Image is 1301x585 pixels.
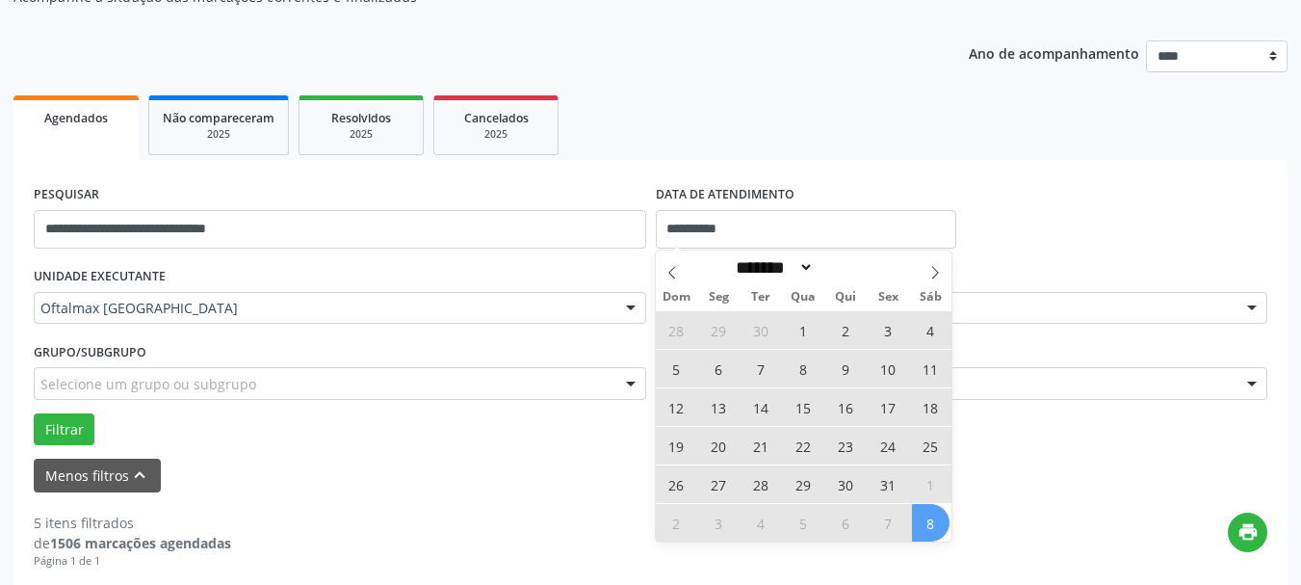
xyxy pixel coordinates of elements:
[912,350,950,387] span: Outubro 11, 2025
[658,427,695,465] span: Outubro 19, 2025
[742,311,780,349] span: Setembro 30, 2025
[40,374,256,394] span: Selecione um grupo ou subgrupo
[34,459,161,492] button: Menos filtroskeyboard_arrow_up
[34,553,231,570] div: Página 1 de 1
[658,311,695,349] span: Setembro 28, 2025
[44,110,108,126] span: Agendados
[34,337,146,367] label: Grupo/Subgrupo
[912,465,950,503] span: Novembro 1, 2025
[1228,513,1267,552] button: print
[827,311,865,349] span: Outubro 2, 2025
[658,350,695,387] span: Outubro 5, 2025
[34,180,99,210] label: PESQUISAR
[700,311,738,349] span: Setembro 29, 2025
[785,388,822,426] span: Outubro 15, 2025
[782,291,824,304] span: Qua
[827,388,865,426] span: Outubro 16, 2025
[827,465,865,503] span: Outubro 30, 2025
[870,465,907,503] span: Outubro 31, 2025
[700,350,738,387] span: Outubro 6, 2025
[912,388,950,426] span: Outubro 18, 2025
[50,534,231,552] strong: 1506 marcações agendadas
[34,262,166,292] label: UNIDADE EXECUTANTE
[742,350,780,387] span: Outubro 7, 2025
[313,127,409,142] div: 2025
[827,504,865,542] span: Novembro 6, 2025
[870,350,907,387] span: Outubro 10, 2025
[742,427,780,465] span: Outubro 21, 2025
[870,427,907,465] span: Outubro 24, 2025
[700,504,738,542] span: Novembro 3, 2025
[730,257,815,278] select: Month
[700,465,738,503] span: Outubro 27, 2025
[870,311,907,349] span: Outubro 3, 2025
[870,504,907,542] span: Novembro 7, 2025
[785,427,822,465] span: Outubro 22, 2025
[656,180,794,210] label: DATA DE ATENDIMENTO
[740,291,782,304] span: Ter
[658,388,695,426] span: Outubro 12, 2025
[827,350,865,387] span: Outubro 9, 2025
[163,127,274,142] div: 2025
[331,110,391,126] span: Resolvidos
[658,465,695,503] span: Outubro 26, 2025
[824,291,867,304] span: Qui
[742,504,780,542] span: Novembro 4, 2025
[700,388,738,426] span: Outubro 13, 2025
[464,110,529,126] span: Cancelados
[40,299,607,318] span: Oftalmax [GEOGRAPHIC_DATA]
[656,291,698,304] span: Dom
[912,427,950,465] span: Outubro 25, 2025
[867,291,909,304] span: Sex
[658,504,695,542] span: Novembro 2, 2025
[700,427,738,465] span: Outubro 20, 2025
[742,465,780,503] span: Outubro 28, 2025
[785,311,822,349] span: Outubro 1, 2025
[912,504,950,542] span: Novembro 8, 2025
[785,465,822,503] span: Outubro 29, 2025
[814,257,877,278] input: Year
[34,413,94,446] button: Filtrar
[448,127,544,142] div: 2025
[34,513,231,533] div: 5 itens filtrados
[742,388,780,426] span: Outubro 14, 2025
[827,427,865,465] span: Outubro 23, 2025
[1237,521,1259,543] i: print
[129,465,150,486] i: keyboard_arrow_up
[697,291,740,304] span: Seg
[912,311,950,349] span: Outubro 4, 2025
[34,533,231,553] div: de
[785,350,822,387] span: Outubro 8, 2025
[785,504,822,542] span: Novembro 5, 2025
[969,40,1139,65] p: Ano de acompanhamento
[163,110,274,126] span: Não compareceram
[870,388,907,426] span: Outubro 17, 2025
[909,291,951,304] span: Sáb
